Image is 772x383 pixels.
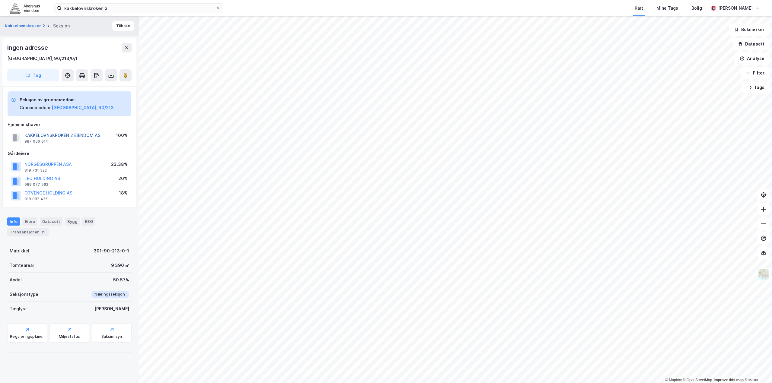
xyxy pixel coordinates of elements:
div: Grunneiendom [20,104,50,111]
button: [GEOGRAPHIC_DATA], 90/213 [52,104,114,111]
div: 918 082 425 [24,197,48,201]
img: Z [758,269,769,280]
div: 20% [118,175,128,182]
button: Bokmerker [729,24,770,36]
div: Transaksjoner [7,228,49,236]
div: Andel [10,276,22,283]
div: Saksinnsyn [101,334,122,339]
button: Tags [742,81,770,93]
div: 9 390 ㎡ [111,262,129,269]
button: Kakkelovnskroken 2 [5,23,46,29]
div: Kontrollprogram for chat [742,354,772,383]
div: Tinglyst [10,305,27,312]
div: ESG [82,217,95,225]
div: [GEOGRAPHIC_DATA], 90/213/0/1 [7,55,78,62]
a: OpenStreetMap [683,378,712,382]
img: akershus-eiendom-logo.9091f326c980b4bce74ccdd9f866810c.svg [10,3,40,13]
div: [PERSON_NAME] [94,305,129,312]
div: Eiere [22,217,37,225]
button: Datasett [733,38,770,50]
div: 819 731 322 [24,168,47,173]
div: Mine Tags [656,5,678,12]
div: 301-90-213-0-1 [94,247,129,255]
input: Søk på adresse, matrikkel, gårdeiere, leietakere eller personer [62,4,216,13]
div: Reguleringsplaner [10,334,44,339]
div: Matrikkel [10,247,29,255]
div: Seksjon av grunneiendom [20,96,114,103]
div: Bolig [691,5,702,12]
div: Miljøstatus [59,334,80,339]
div: Datasett [40,217,62,225]
div: 989 077 562 [24,182,48,187]
div: Bygg [65,217,80,225]
div: Ingen adresse [7,43,49,52]
button: Analyse [735,52,770,65]
div: 100% [116,132,128,139]
div: Seksjon [53,22,70,30]
button: Tilbake [112,21,134,31]
button: Tag [7,69,59,81]
div: [PERSON_NAME] [718,5,753,12]
div: 18% [119,189,128,197]
div: 50.57% [113,276,129,283]
div: Tomteareal [10,262,34,269]
button: Filter [741,67,770,79]
a: Improve this map [714,378,744,382]
div: Info [7,217,20,225]
div: Hjemmelshaver [8,121,131,128]
div: Seksjonstype [10,291,38,298]
div: 23.38% [111,161,128,168]
iframe: Chat Widget [742,354,772,383]
a: Mapbox [665,378,682,382]
div: 11 [40,229,46,235]
div: 987 056 614 [24,139,48,144]
div: Kart [635,5,643,12]
div: Gårdeiere [8,150,131,157]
